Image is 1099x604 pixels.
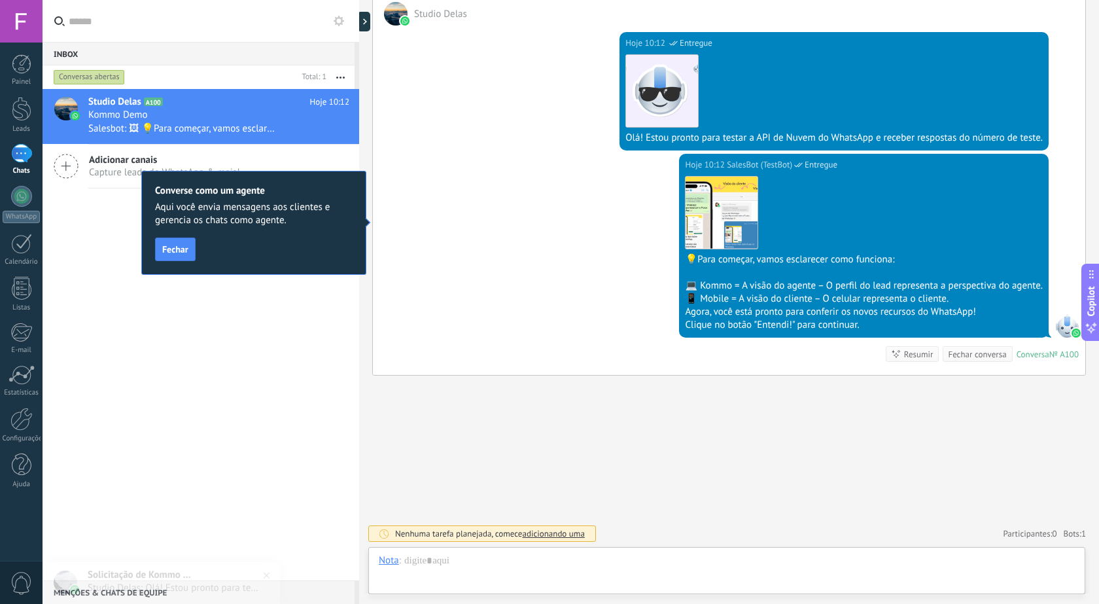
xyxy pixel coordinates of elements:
[1085,286,1098,316] span: Copilot
[1017,349,1049,360] div: Conversa
[70,585,79,594] img: waba.svg
[88,122,277,135] span: Salesbot: 🖼 💡Para começar, vamos esclarecer como funciona: 💻 Kommo = A visão do agente – O perfil...
[3,211,40,223] div: WhatsApp
[685,279,1043,293] div: 💻 Kommo = A visão do agente – O perfil do lead representa a perspectiva do agente.
[88,96,141,109] span: Studio Delas
[89,154,240,166] span: Adicionar canais
[3,304,41,312] div: Listas
[3,435,41,443] div: Configurações
[686,177,758,249] img: 223-pt.png
[680,37,712,50] span: Entregue
[805,158,837,171] span: Entregue
[1003,528,1056,539] a: Participantes:0
[3,125,41,133] div: Leads
[155,185,353,197] h2: Converse como um agente
[3,346,41,355] div: E-mail
[3,167,41,175] div: Chats
[395,528,585,539] div: Nenhuma tarefa planejada, comece
[297,71,326,84] div: Total: 1
[384,2,408,26] span: Studio Delas
[1053,528,1057,539] span: 0
[1064,528,1086,539] span: Bots:
[948,348,1006,361] div: Fechar conversa
[685,253,1043,266] div: 💡Para começar, vamos esclarecer como funciona:
[144,98,163,106] span: A100
[685,293,1043,306] div: 📱 Mobile = A visão do cliente – O celular representa o cliente.
[522,528,584,539] span: adicionando uma
[626,55,698,127] img: 183.png
[3,480,41,489] div: Ajuda
[155,201,353,227] span: Aqui você envia mensagens aos clientes e gerencia os chats como agente.
[54,69,125,85] div: Conversas abertas
[1049,349,1079,360] div: № A100
[88,109,148,122] span: Kommo Demo
[88,582,261,594] span: Studio Delas: Olá! Estou pronto para testar o WhatsApp na Kommo. Meu código de verificação é rD-0_a
[43,562,280,604] a: Solicitação de Kommo DemoStudio Delas: Olá! Estou pronto para testar o WhatsApp na Kommo. Meu cód...
[43,42,355,65] div: Inbox
[400,16,410,26] img: waba.svg
[43,89,359,144] a: avatariconStudio DelasA100Hoje 10:12Kommo DemoSalesbot: 🖼 💡Para começar, vamos esclarecer como fu...
[310,96,349,109] span: Hoje 10:12
[326,65,355,89] button: Mais
[162,245,188,254] span: Fechar
[357,12,370,31] div: Mostrar
[625,132,1043,145] div: Olá! Estou pronto para testar a API de Nuvem do WhatsApp e receber respostas do número de teste.
[685,158,727,171] div: Hoje 10:12
[685,306,1043,319] div: Agora, você está pronto para conferir os novos recursos do WhatsApp!
[71,111,80,120] img: icon
[3,258,41,266] div: Calendário
[414,8,467,20] span: Studio Delas
[1072,329,1081,338] img: waba.svg
[1055,314,1079,338] span: SalesBot
[685,319,1043,332] div: Clique no botão "Entendi!" para continuar.
[727,158,792,171] span: SalesBot (TestBot)
[3,78,41,86] div: Painel
[625,37,667,50] div: Hoje 10:12
[3,389,41,397] div: Estatísticas
[1081,528,1086,539] span: 1
[88,569,192,581] span: Solicitação de Kommo Demo
[89,166,240,179] span: Capture leads do WhatsApp & mais!
[399,554,401,567] span: :
[155,238,196,261] button: Fechar
[904,348,933,361] div: Resumir
[257,566,276,585] img: close_notification.svg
